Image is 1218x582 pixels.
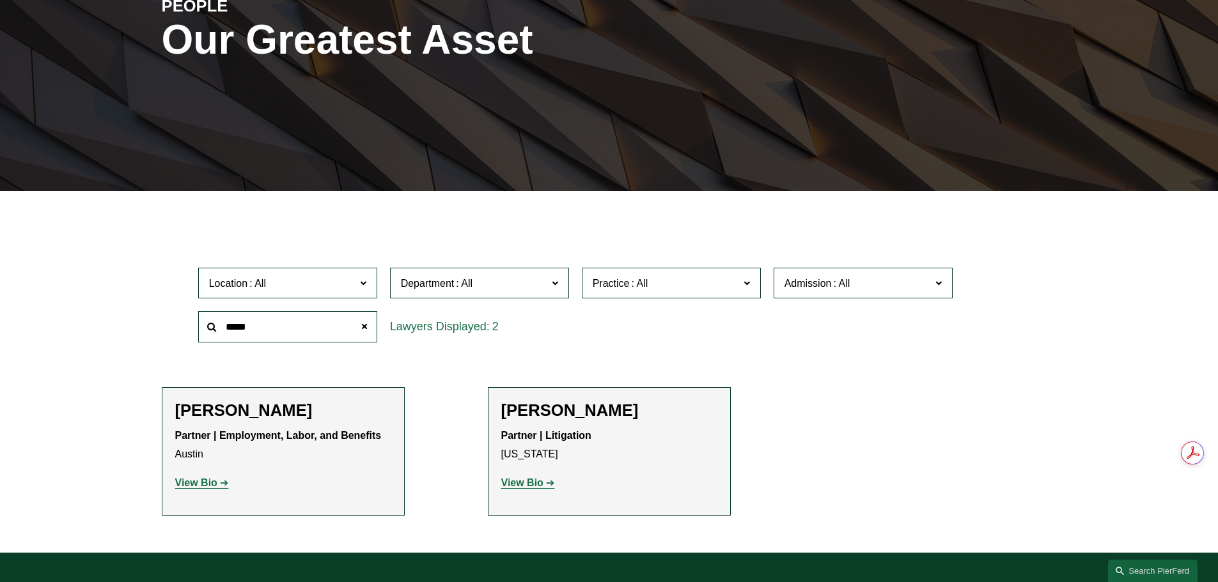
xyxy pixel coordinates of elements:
[209,278,248,289] span: Location
[175,477,217,488] strong: View Bio
[501,477,555,488] a: View Bio
[501,430,591,441] strong: Partner | Litigation
[501,477,543,488] strong: View Bio
[175,427,391,464] p: Austin
[162,17,758,63] h1: Our Greatest Asset
[1108,560,1198,582] a: Search this site
[175,477,229,488] a: View Bio
[492,320,499,333] span: 2
[785,278,832,289] span: Admission
[175,430,382,441] strong: Partner | Employment, Labor, and Benefits
[175,401,391,420] h2: [PERSON_NAME]
[501,427,717,464] p: [US_STATE]
[401,278,455,289] span: Department
[501,401,717,420] h2: [PERSON_NAME]
[593,278,630,289] span: Practice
